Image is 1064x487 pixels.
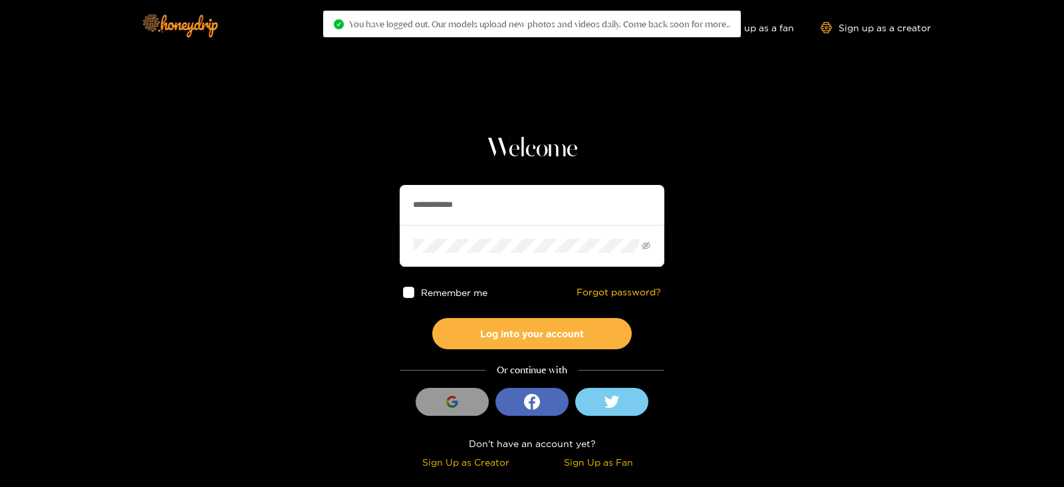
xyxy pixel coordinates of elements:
a: Sign up as a fan [703,22,794,33]
span: eye-invisible [642,242,650,250]
div: Don't have an account yet? [400,436,664,451]
div: Sign Up as Creator [403,454,529,470]
span: Remember me [421,287,487,297]
a: Sign up as a creator [821,22,931,33]
div: Or continue with [400,363,664,378]
span: check-circle [334,19,344,29]
button: Log into your account [432,318,632,349]
div: Sign Up as Fan [535,454,661,470]
a: Forgot password? [577,287,661,298]
span: You have logged out. Our models upload new photos and videos daily. Come back soon for more.. [349,19,730,29]
h1: Welcome [400,133,664,165]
